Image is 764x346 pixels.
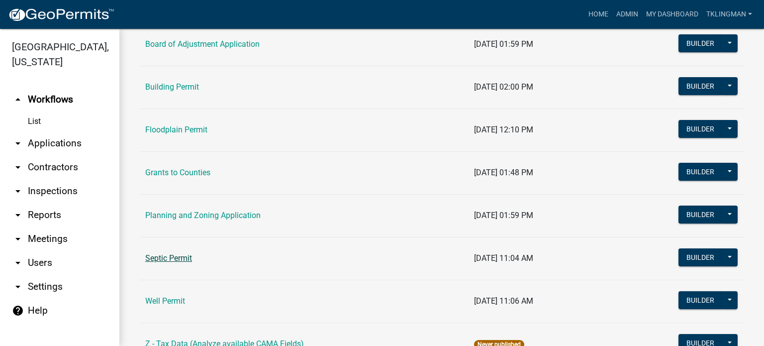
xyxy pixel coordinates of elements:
span: [DATE] 12:10 PM [474,125,533,134]
i: arrow_drop_down [12,185,24,197]
a: Admin [612,5,642,24]
button: Builder [678,291,722,309]
span: [DATE] 01:59 PM [474,39,533,49]
span: [DATE] 02:00 PM [474,82,533,92]
i: arrow_drop_down [12,281,24,293]
span: [DATE] 01:48 PM [474,168,533,177]
a: Board of Adjustment Application [145,39,260,49]
a: Building Permit [145,82,199,92]
a: tklingman [702,5,756,24]
i: help [12,305,24,317]
span: [DATE] 01:59 PM [474,211,533,220]
i: arrow_drop_down [12,209,24,221]
i: arrow_drop_down [12,161,24,173]
span: [DATE] 11:04 AM [474,253,533,263]
button: Builder [678,163,722,181]
a: Home [584,5,612,24]
i: arrow_drop_up [12,94,24,106]
button: Builder [678,77,722,95]
a: Septic Permit [145,253,192,263]
button: Builder [678,120,722,138]
a: Floodplain Permit [145,125,207,134]
a: Well Permit [145,296,185,306]
a: Planning and Zoning Application [145,211,261,220]
i: arrow_drop_down [12,257,24,269]
a: Grants to Counties [145,168,210,177]
button: Builder [678,248,722,266]
span: [DATE] 11:06 AM [474,296,533,306]
i: arrow_drop_down [12,137,24,149]
button: Builder [678,34,722,52]
a: My Dashboard [642,5,702,24]
i: arrow_drop_down [12,233,24,245]
button: Builder [678,206,722,224]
